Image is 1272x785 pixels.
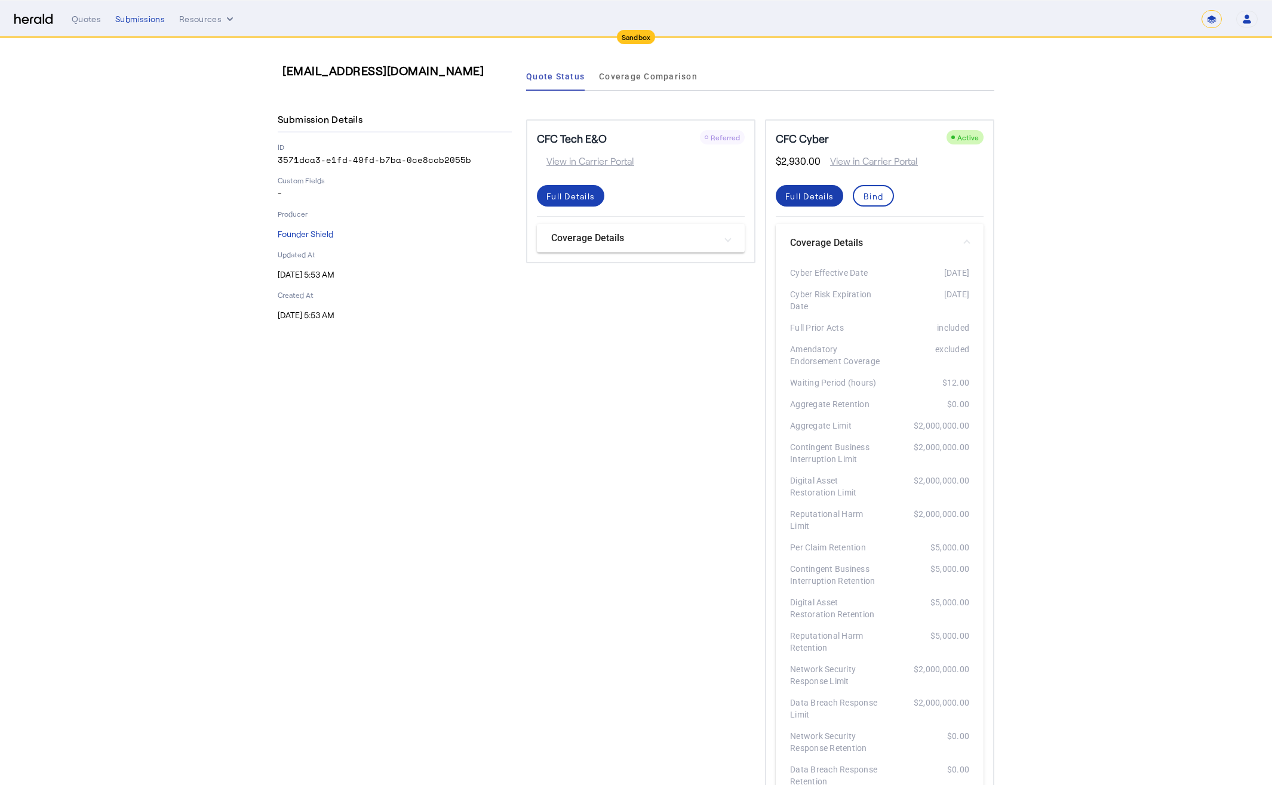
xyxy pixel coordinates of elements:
button: Resources dropdown menu [179,13,236,25]
p: Updated At [278,250,512,259]
p: ID [278,142,512,152]
p: [DATE] 5:53 AM [278,269,512,281]
div: Aggregate Retention [790,398,880,410]
div: Digital Asset Restoration Retention [790,596,880,620]
div: Reputational Harm Limit [790,508,880,532]
span: $2,930.00 [776,154,821,168]
mat-expansion-panel-header: Coverage Details [776,224,984,262]
div: Quotes [72,13,101,25]
div: $12.00 [880,377,969,389]
div: $0.00 [880,398,969,410]
div: $2,000,000.00 [880,663,969,687]
div: Contingent Business Interruption Limit [790,441,880,465]
div: Reputational Harm Retention [790,630,880,654]
h5: CFC Tech E&O [537,130,607,147]
p: Producer [278,209,512,218]
div: Network Security Response Retention [790,730,880,754]
img: Herald Logo [14,14,53,25]
p: [DATE] 5:53 AM [278,309,512,321]
span: Referred [711,133,740,141]
p: Custom Fields [278,176,512,185]
p: Created At [278,290,512,300]
mat-panel-title: Coverage Details [790,236,955,250]
div: $2,000,000.00 [880,508,969,532]
div: included [880,322,969,334]
h5: CFC Cyber [776,130,829,147]
p: - [278,187,512,199]
div: [DATE] [880,288,969,312]
div: Waiting Period (hours) [790,377,880,389]
button: Full Details [537,185,604,207]
h3: [EMAIL_ADDRESS][DOMAIN_NAME] [282,62,517,79]
span: View in Carrier Portal [537,154,634,168]
mat-expansion-panel-header: Coverage Details [537,224,745,253]
span: Coverage Comparison [599,72,698,81]
div: $5,000.00 [880,563,969,587]
a: Quote Status [526,62,585,91]
div: Cyber Risk Expiration Date [790,288,880,312]
div: Per Claim Retention [790,541,880,553]
div: Network Security Response Limit [790,663,880,687]
span: View in Carrier Portal [821,154,918,168]
div: Data Breach Response Limit [790,697,880,721]
div: $5,000.00 [880,541,969,553]
div: Bind [864,190,883,202]
h4: Submission Details [278,112,367,127]
div: Sandbox [617,30,656,44]
div: $2,000,000.00 [880,475,969,498]
div: $5,000.00 [880,630,969,654]
div: Full Details [546,190,595,202]
span: Quote Status [526,72,585,81]
div: Contingent Business Interruption Retention [790,563,880,587]
div: Cyber Effective Date [790,267,880,279]
div: Amendatory Endorsement Coverage [790,343,880,367]
button: Bind [853,185,894,207]
span: Active [957,133,979,141]
div: Submissions [115,13,165,25]
a: Coverage Comparison [599,62,698,91]
p: Founder Shield [278,228,512,240]
mat-panel-title: Coverage Details [551,231,716,245]
div: Full Prior Acts [790,322,880,334]
div: excluded [880,343,969,367]
div: $2,000,000.00 [880,420,969,432]
div: [DATE] [880,267,969,279]
div: $2,000,000.00 [880,697,969,721]
div: Aggregate Limit [790,420,880,432]
div: Digital Asset Restoration Limit [790,475,880,498]
div: $2,000,000.00 [880,441,969,465]
div: $0.00 [880,730,969,754]
p: 3571dca3-e1fd-49fd-b7ba-0ce8ccb2055b [278,154,512,166]
button: Full Details [776,185,843,207]
div: Full Details [785,190,834,202]
div: $5,000.00 [880,596,969,620]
